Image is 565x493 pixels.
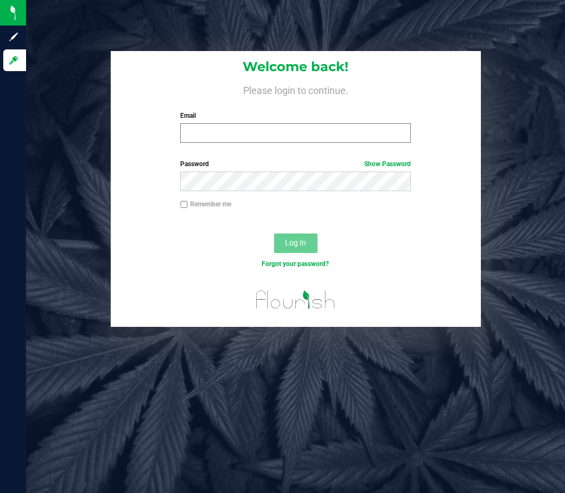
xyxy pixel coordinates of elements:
h4: Please login to continue. [111,83,481,96]
inline-svg: Log in [8,55,19,66]
span: Password [180,160,209,168]
button: Log In [274,233,318,253]
h1: Welcome back! [111,60,481,74]
input: Remember me [180,201,188,208]
span: Log In [285,238,306,247]
img: flourish_logo.svg [249,280,342,319]
a: Forgot your password? [262,260,329,268]
a: Show Password [364,160,411,168]
label: Email [180,111,411,121]
label: Remember me [180,199,231,209]
inline-svg: Sign up [8,31,19,42]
